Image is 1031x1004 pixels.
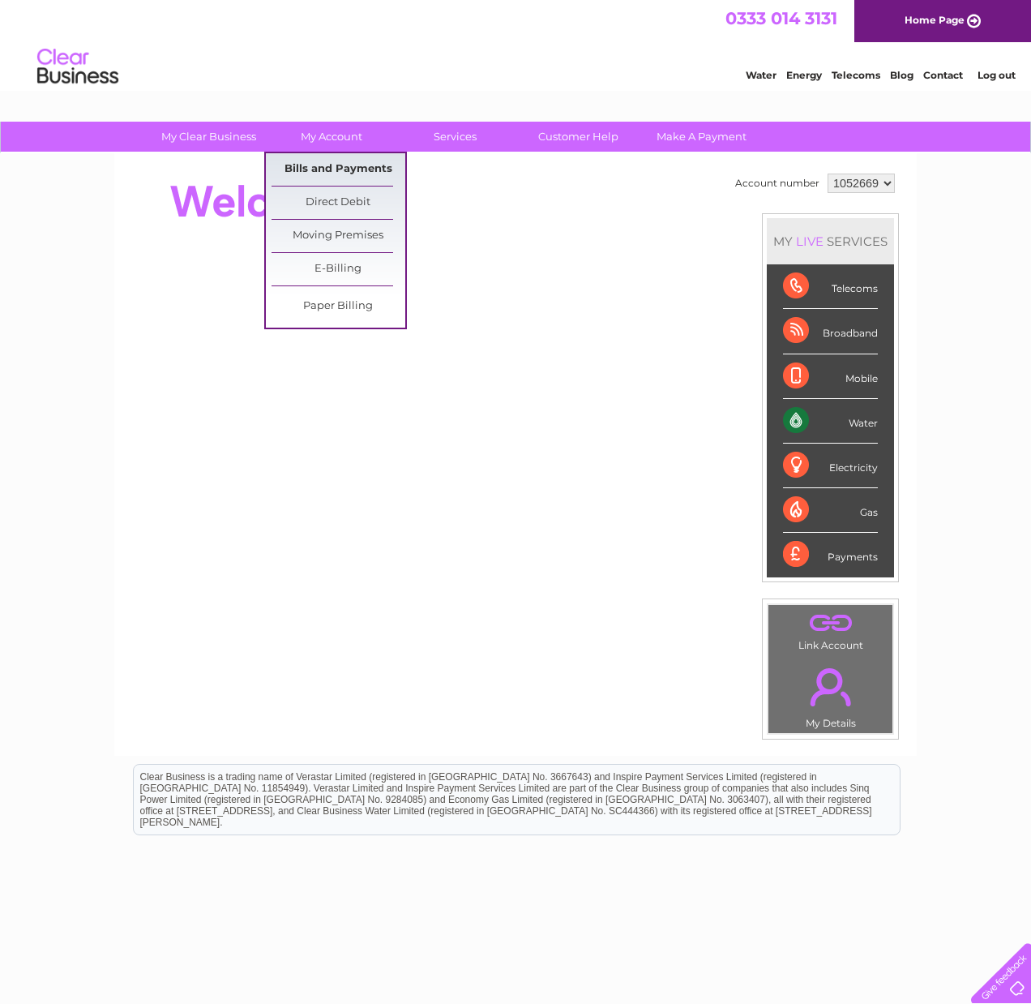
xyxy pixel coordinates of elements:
[772,609,888,637] a: .
[272,290,405,323] a: Paper Billing
[783,488,878,533] div: Gas
[783,444,878,488] div: Electricity
[265,122,399,152] a: My Account
[388,122,522,152] a: Services
[793,234,827,249] div: LIVE
[890,69,913,81] a: Blog
[746,69,776,81] a: Water
[134,9,900,79] div: Clear Business is a trading name of Verastar Limited (registered in [GEOGRAPHIC_DATA] No. 3667643...
[978,69,1016,81] a: Log out
[768,654,893,734] td: My Details
[783,533,878,577] div: Payments
[783,354,878,399] div: Mobile
[786,69,822,81] a: Energy
[768,604,893,655] td: Link Account
[783,399,878,444] div: Water
[725,8,837,28] a: 0333 014 3131
[635,122,768,152] a: Make A Payment
[272,187,405,219] a: Direct Debit
[783,309,878,354] div: Broadband
[272,220,405,252] a: Moving Premises
[731,169,824,197] td: Account number
[832,69,880,81] a: Telecoms
[923,69,963,81] a: Contact
[783,264,878,309] div: Telecoms
[772,659,888,715] a: .
[272,153,405,186] a: Bills and Payments
[142,122,276,152] a: My Clear Business
[36,42,119,92] img: logo.png
[767,218,894,264] div: MY SERVICES
[272,253,405,285] a: E-Billing
[511,122,645,152] a: Customer Help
